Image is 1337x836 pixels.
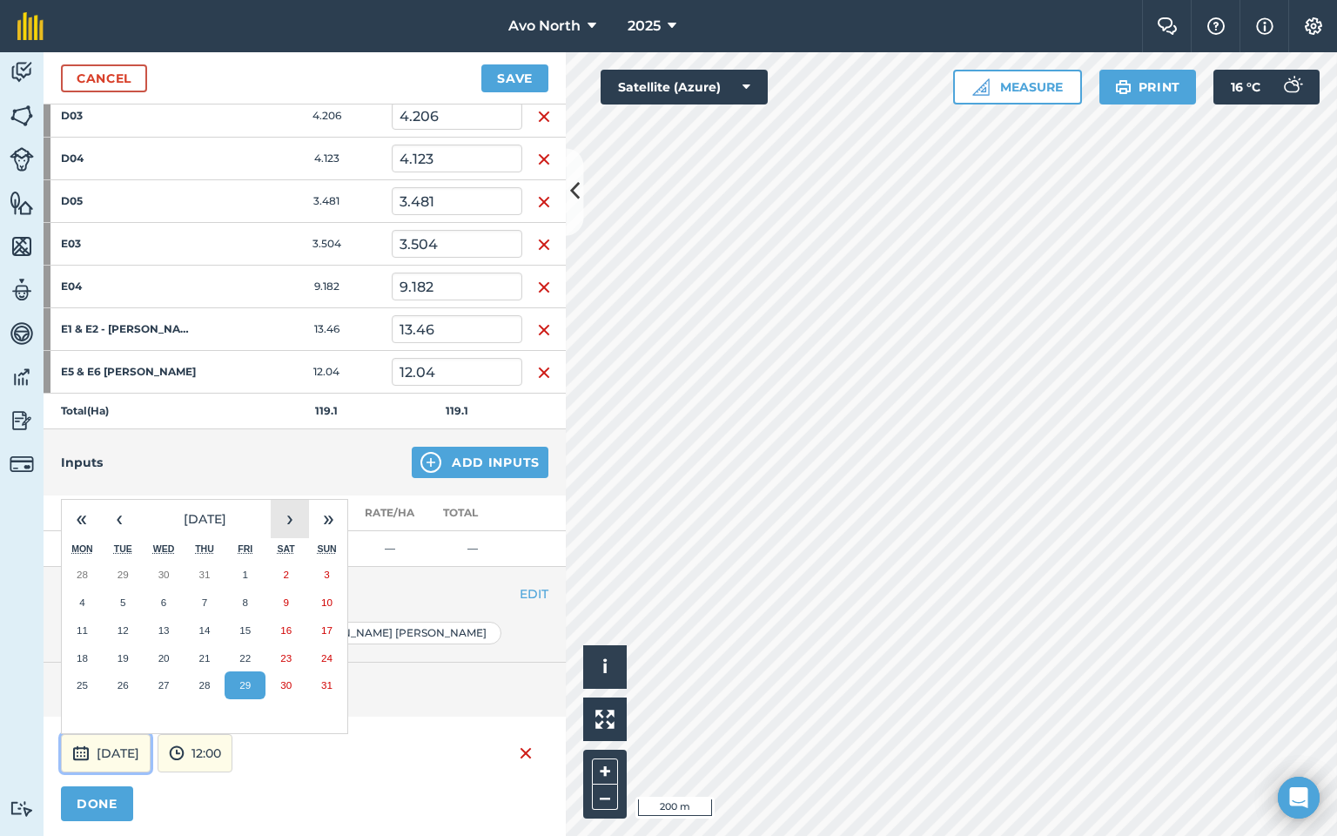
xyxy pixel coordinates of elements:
button: August 17, 2025 [306,617,347,644]
button: August 24, 2025 [306,644,347,672]
abbr: August 19, 2025 [118,652,129,664]
button: August 13, 2025 [144,617,185,644]
td: — [357,531,422,567]
strong: 119.1 [446,404,468,417]
button: DONE [61,786,133,821]
td: 3.481 [261,180,392,223]
button: Add Inputs [412,447,548,478]
abbr: August 6, 2025 [161,597,166,608]
button: August 18, 2025 [62,644,103,672]
abbr: July 28, 2025 [77,569,88,580]
img: fieldmargin Logo [17,12,44,40]
abbr: July 31, 2025 [198,569,210,580]
abbr: August 1, 2025 [243,569,248,580]
img: svg+xml;base64,PD94bWwgdmVyc2lvbj0iMS4wIiBlbmNvZGluZz0idXRmLTgiPz4KPCEtLSBHZW5lcmF0b3I6IEFkb2JlIE... [10,800,34,817]
img: svg+xml;base64,PHN2ZyB4bWxucz0iaHR0cDovL3d3dy53My5vcmcvMjAwMC9zdmciIHdpZHRoPSIxNiIgaGVpZ2h0PSIyNC... [537,362,551,383]
abbr: August 7, 2025 [202,597,207,608]
abbr: August 23, 2025 [280,652,292,664]
button: + [592,758,618,785]
span: Avo North [508,16,581,37]
abbr: Thursday [195,543,214,554]
button: August 25, 2025 [62,671,103,699]
button: Satellite (Azure) [601,70,768,104]
button: August 16, 2025 [265,617,306,644]
button: August 12, 2025 [103,617,144,644]
abbr: August 8, 2025 [243,597,248,608]
abbr: August 27, 2025 [158,679,170,691]
button: [DATE] [138,500,271,538]
div: [PERSON_NAME] [PERSON_NAME] [286,622,501,644]
abbr: August 31, 2025 [321,679,333,691]
strong: E03 [61,237,197,251]
button: August 31, 2025 [306,671,347,699]
abbr: August 24, 2025 [321,652,333,664]
td: 4.123 [261,138,392,180]
button: August 26, 2025 [103,671,144,699]
img: svg+xml;base64,PD94bWwgdmVyc2lvbj0iMS4wIiBlbmNvZGluZz0idXRmLTgiPz4KPCEtLSBHZW5lcmF0b3I6IEFkb2JlIE... [72,743,90,764]
abbr: August 30, 2025 [280,679,292,691]
button: ‹ [100,500,138,538]
td: 3.504 [261,223,392,266]
th: Name [44,496,218,531]
span: 16 ° C [1231,70,1260,104]
strong: D03 [61,109,197,123]
button: August 27, 2025 [144,671,185,699]
button: August 11, 2025 [62,617,103,644]
button: August 29, 2025 [225,671,265,699]
img: svg+xml;base64,PHN2ZyB4bWxucz0iaHR0cDovL3d3dy53My5vcmcvMjAwMC9zdmciIHdpZHRoPSIxNiIgaGVpZ2h0PSIyNC... [537,106,551,127]
button: [DATE] [61,734,151,772]
abbr: August 12, 2025 [118,624,129,636]
td: 13.46 [261,308,392,351]
button: Print [1099,70,1197,104]
button: August 14, 2025 [185,617,225,644]
button: August 19, 2025 [103,644,144,672]
button: August 7, 2025 [185,589,225,617]
abbr: August 22, 2025 [239,652,251,664]
button: – [592,785,618,810]
abbr: August 3, 2025 [324,569,329,580]
button: August 10, 2025 [306,589,347,617]
img: svg+xml;base64,PHN2ZyB4bWxucz0iaHR0cDovL3d3dy53My5vcmcvMjAwMC9zdmciIHdpZHRoPSIxNyIgaGVpZ2h0PSIxNy... [1256,16,1273,37]
button: August 28, 2025 [185,671,225,699]
abbr: August 28, 2025 [198,679,210,691]
strong: 119.1 [315,404,338,417]
button: EDIT [520,584,548,603]
img: svg+xml;base64,PD94bWwgdmVyc2lvbj0iMS4wIiBlbmNvZGluZz0idXRmLTgiPz4KPCEtLSBHZW5lcmF0b3I6IEFkb2JlIE... [10,320,34,347]
img: svg+xml;base64,PD94bWwgdmVyc2lvbj0iMS4wIiBlbmNvZGluZz0idXRmLTgiPz4KPCEtLSBHZW5lcmF0b3I6IEFkb2JlIE... [10,364,34,390]
button: 16 °C [1213,70,1320,104]
button: » [309,500,347,538]
img: svg+xml;base64,PHN2ZyB4bWxucz0iaHR0cDovL3d3dy53My5vcmcvMjAwMC9zdmciIHdpZHRoPSI1NiIgaGVpZ2h0PSI2MC... [10,190,34,216]
abbr: August 29, 2025 [239,679,251,691]
img: svg+xml;base64,PHN2ZyB4bWxucz0iaHR0cDovL3d3dy53My5vcmcvMjAwMC9zdmciIHdpZHRoPSIxNCIgaGVpZ2h0PSIyNC... [420,452,441,473]
td: 4.206 [261,95,392,138]
abbr: August 18, 2025 [77,652,88,664]
a: Cancel [61,64,147,92]
img: svg+xml;base64,PD94bWwgdmVyc2lvbj0iMS4wIiBlbmNvZGluZz0idXRmLTgiPz4KPCEtLSBHZW5lcmF0b3I6IEFkb2JlIE... [10,452,34,476]
abbr: August 9, 2025 [283,597,288,608]
img: svg+xml;base64,PD94bWwgdmVyc2lvbj0iMS4wIiBlbmNvZGluZz0idXRmLTgiPz4KPCEtLSBHZW5lcmF0b3I6IEFkb2JlIE... [10,277,34,303]
strong: E04 [61,280,197,293]
img: svg+xml;base64,PHN2ZyB4bWxucz0iaHR0cDovL3d3dy53My5vcmcvMjAwMC9zdmciIHdpZHRoPSIxNiIgaGVpZ2h0PSIyNC... [537,192,551,212]
abbr: Wednesday [153,543,175,554]
button: August 4, 2025 [62,589,103,617]
img: Four arrows, one pointing top left, one top right, one bottom right and the last bottom left [595,710,615,729]
button: August 1, 2025 [225,561,265,589]
td: 12.04 [261,351,392,394]
img: svg+xml;base64,PD94bWwgdmVyc2lvbj0iMS4wIiBlbmNvZGluZz0idXRmLTgiPz4KPCEtLSBHZW5lcmF0b3I6IEFkb2JlIE... [1274,70,1309,104]
strong: D05 [61,194,197,208]
img: svg+xml;base64,PD94bWwgdmVyc2lvbj0iMS4wIiBlbmNvZGluZz0idXRmLTgiPz4KPCEtLSBHZW5lcmF0b3I6IEFkb2JlIE... [169,743,185,764]
abbr: August 25, 2025 [77,679,88,691]
button: August 23, 2025 [265,644,306,672]
img: svg+xml;base64,PHN2ZyB4bWxucz0iaHR0cDovL3d3dy53My5vcmcvMjAwMC9zdmciIHdpZHRoPSIxNiIgaGVpZ2h0PSIyNC... [519,743,533,764]
strong: E5 & E6 [PERSON_NAME] [61,365,197,379]
img: Two speech bubbles overlapping with the left bubble in the forefront [1157,17,1178,35]
abbr: August 16, 2025 [280,624,292,636]
div: Open Intercom Messenger [1278,777,1320,819]
strong: Total ( Ha ) [61,404,109,417]
img: svg+xml;base64,PD94bWwgdmVyc2lvbj0iMS4wIiBlbmNvZGluZz0idXRmLTgiPz4KPCEtLSBHZW5lcmF0b3I6IEFkb2JlIE... [10,147,34,172]
abbr: August 21, 2025 [198,652,210,664]
button: « [62,500,100,538]
abbr: August 13, 2025 [158,624,170,636]
button: August 3, 2025 [306,561,347,589]
img: svg+xml;base64,PD94bWwgdmVyc2lvbj0iMS4wIiBlbmNvZGluZz0idXRmLTgiPz4KPCEtLSBHZW5lcmF0b3I6IEFkb2JlIE... [10,408,34,434]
